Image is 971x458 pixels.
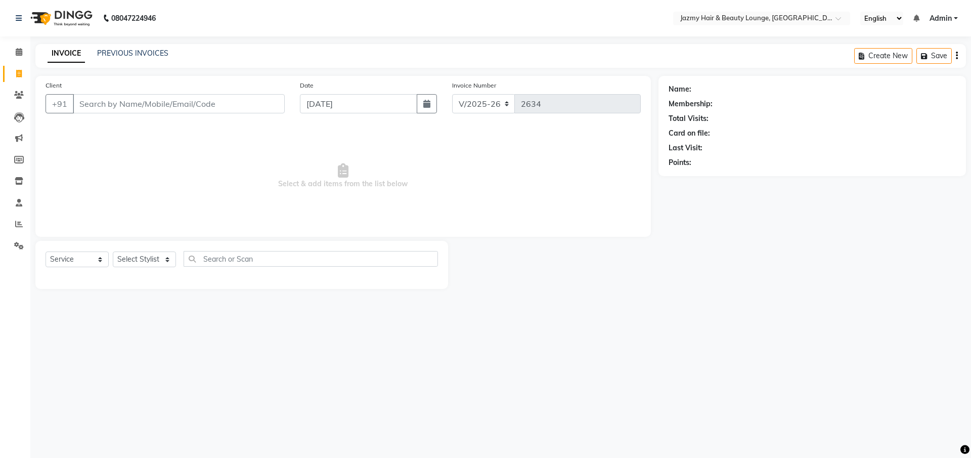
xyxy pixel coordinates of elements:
[73,94,285,113] input: Search by Name/Mobile/Email/Code
[111,4,156,32] b: 08047224946
[46,126,641,227] span: Select & add items from the list below
[184,251,438,267] input: Search or Scan
[46,81,62,90] label: Client
[26,4,95,32] img: logo
[669,157,691,168] div: Points:
[916,48,952,64] button: Save
[854,48,912,64] button: Create New
[669,84,691,95] div: Name:
[669,99,713,109] div: Membership:
[669,143,702,153] div: Last Visit:
[46,94,74,113] button: +91
[48,45,85,63] a: INVOICE
[452,81,496,90] label: Invoice Number
[300,81,314,90] label: Date
[930,13,952,24] span: Admin
[97,49,168,58] a: PREVIOUS INVOICES
[669,128,710,139] div: Card on file:
[669,113,709,124] div: Total Visits:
